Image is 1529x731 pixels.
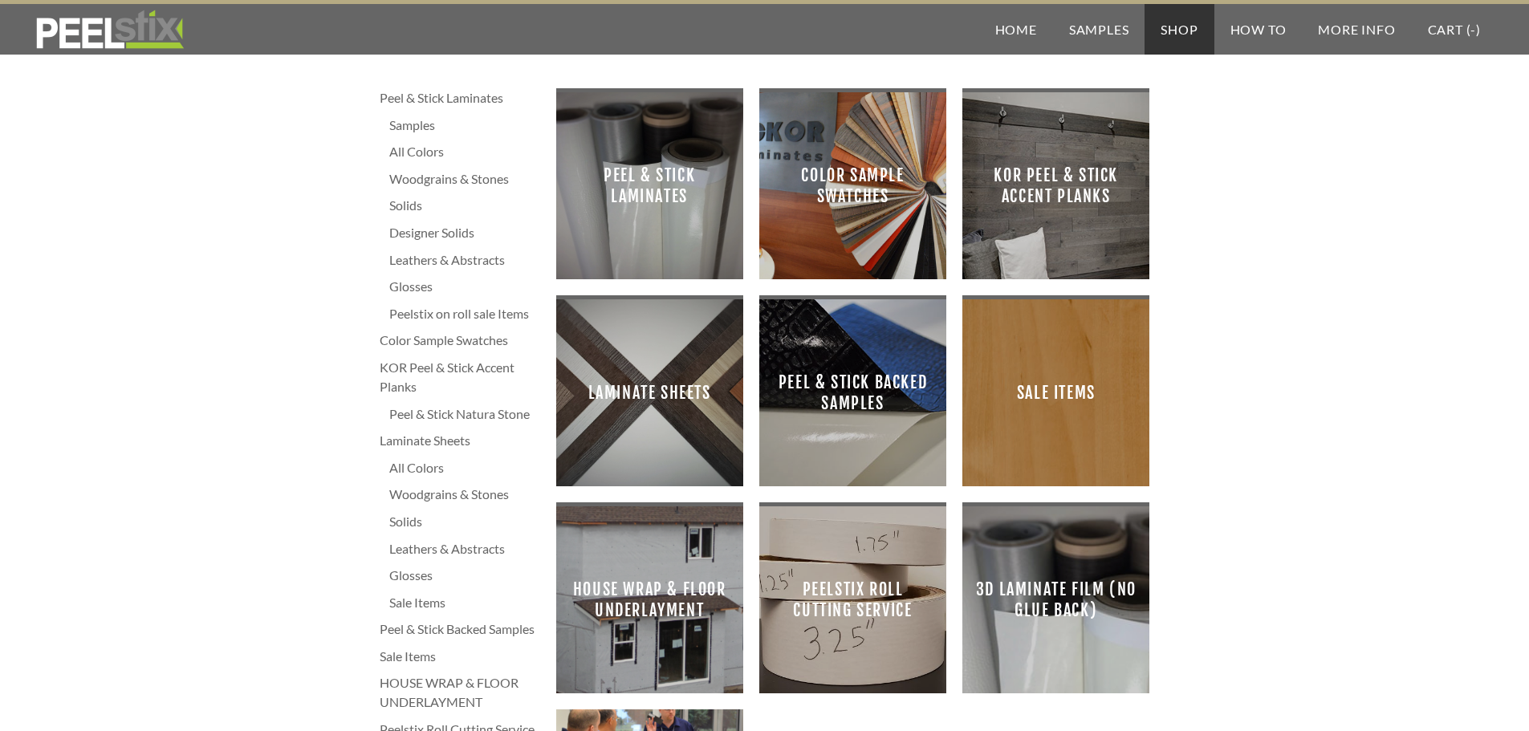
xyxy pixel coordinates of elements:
[556,299,743,486] a: Laminate Sheets
[759,506,946,693] a: Peelstix Roll Cutting Service
[772,312,933,473] span: Peel & Stick Backed Samples
[380,88,540,108] a: Peel & Stick Laminates
[975,519,1137,680] span: 3D Laminate film (no glue back)
[389,196,540,215] a: Solids
[569,312,730,473] span: Laminate Sheets
[389,277,540,296] a: Glosses
[1302,4,1411,55] a: More Info
[772,519,933,680] span: Peelstix Roll Cutting Service
[1412,4,1497,55] a: Cart (-)
[1470,22,1476,37] span: -
[962,506,1149,693] a: 3D Laminate film (no glue back)
[389,142,540,161] a: All Colors
[962,92,1149,279] a: KOR Peel & Stick Accent Planks
[389,539,540,558] a: Leathers & Abstracts
[389,566,540,585] a: Glosses
[1053,4,1145,55] a: Samples
[389,593,540,612] a: Sale Items
[979,4,1053,55] a: Home
[389,223,540,242] a: Designer Solids
[32,10,187,50] img: REFACE SUPPLIES
[389,116,540,135] a: Samples
[569,105,730,266] span: Peel & Stick Laminates
[389,169,540,189] a: Woodgrains & Stones
[556,506,743,693] a: HOUSE WRAP & FLOOR UNDERLAYMENT
[389,458,540,477] a: All Colors
[380,431,540,450] a: Laminate Sheets
[389,512,540,531] a: Solids
[380,647,540,666] a: Sale Items
[389,485,540,504] a: Woodgrains & Stones
[380,673,540,712] a: HOUSE WRAP & FLOOR UNDERLAYMENT
[389,304,540,323] a: Peelstix on roll sale Items
[389,250,540,270] a: Leathers & Abstracts
[389,404,540,424] a: Peel & Stick Natura Stone
[962,299,1149,486] a: Sale Items
[1214,4,1303,55] a: How To
[380,331,540,350] a: Color Sample Swatches
[759,92,946,279] a: Color Sample Swatches
[380,619,540,639] a: Peel & Stick Backed Samples
[1145,4,1214,55] a: Shop
[759,299,946,486] a: Peel & Stick Backed Samples
[975,312,1137,473] span: Sale Items
[975,105,1137,266] span: KOR Peel & Stick Accent Planks
[556,92,743,279] a: Peel & Stick Laminates
[569,519,730,680] span: HOUSE WRAP & FLOOR UNDERLAYMENT
[380,358,540,396] a: KOR Peel & Stick Accent Planks
[772,105,933,266] span: Color Sample Swatches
